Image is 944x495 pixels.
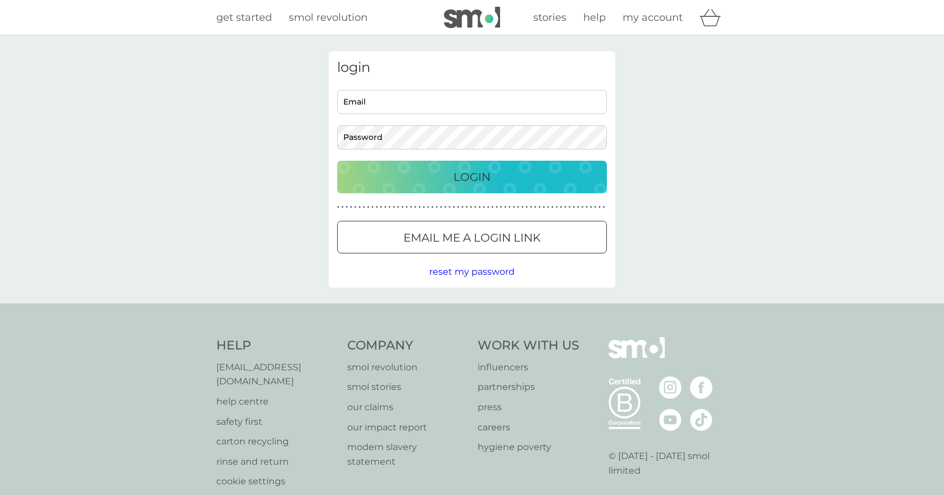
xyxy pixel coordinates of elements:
p: ● [496,205,498,210]
span: stories [533,11,566,24]
p: ● [526,205,528,210]
p: ● [547,205,550,210]
span: smol revolution [289,11,367,24]
p: ● [594,205,597,210]
p: © [DATE] - [DATE] smol limited [609,449,728,478]
p: ● [406,205,408,210]
h4: Work With Us [478,337,579,355]
p: ● [440,205,442,210]
p: ● [389,205,391,210]
p: ● [534,205,537,210]
p: ● [509,205,511,210]
h3: login [337,60,607,76]
p: Login [453,168,491,186]
a: help centre [216,394,336,409]
a: press [478,400,579,415]
p: ● [569,205,571,210]
p: ● [448,205,451,210]
span: my account [623,11,683,24]
p: ● [367,205,369,210]
p: ● [521,205,524,210]
p: ● [397,205,400,210]
p: ● [487,205,489,210]
img: visit the smol Instagram page [659,376,682,399]
span: get started [216,11,272,24]
img: smol [444,7,500,28]
p: ● [342,205,344,210]
p: ● [564,205,566,210]
button: reset my password [429,265,515,279]
p: ● [461,205,464,210]
p: ● [380,205,382,210]
a: my account [623,10,683,26]
a: safety first [216,415,336,429]
p: ● [414,205,416,210]
h4: Company [347,337,467,355]
a: get started [216,10,272,26]
p: ● [371,205,374,210]
p: ● [556,205,558,210]
p: smol revolution [347,360,467,375]
a: modern slavery statement [347,440,467,469]
a: hygiene poverty [478,440,579,455]
p: ● [586,205,588,210]
a: cookie settings [216,474,336,489]
h4: Help [216,337,336,355]
p: ● [543,205,545,210]
img: smol [609,337,665,375]
a: smol stories [347,380,467,394]
p: ● [384,205,387,210]
p: ● [432,205,434,210]
img: visit the smol Facebook page [690,376,712,399]
a: smol revolution [289,10,367,26]
a: [EMAIL_ADDRESS][DOMAIN_NAME] [216,360,336,389]
a: our claims [347,400,467,415]
button: Login [337,161,607,193]
p: ● [474,205,476,210]
p: ● [551,205,553,210]
p: ● [363,205,365,210]
p: ● [419,205,421,210]
img: visit the smol Youtube page [659,408,682,431]
p: ● [504,205,506,210]
p: ● [457,205,460,210]
p: ● [393,205,395,210]
a: partnerships [478,380,579,394]
img: visit the smol Tiktok page [690,408,712,431]
p: ● [517,205,519,210]
p: ● [598,205,601,210]
a: careers [478,420,579,435]
p: ● [427,205,429,210]
a: carton recycling [216,434,336,449]
p: ● [492,205,494,210]
a: stories [533,10,566,26]
p: ● [444,205,447,210]
p: ● [466,205,468,210]
span: help [583,11,606,24]
a: influencers [478,360,579,375]
p: ● [582,205,584,210]
p: ● [453,205,455,210]
p: ● [376,205,378,210]
a: our impact report [347,420,467,435]
span: reset my password [429,266,515,277]
p: ● [358,205,361,210]
p: ● [346,205,348,210]
p: ● [337,205,339,210]
p: ● [355,205,357,210]
a: rinse and return [216,455,336,469]
p: ● [479,205,481,210]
